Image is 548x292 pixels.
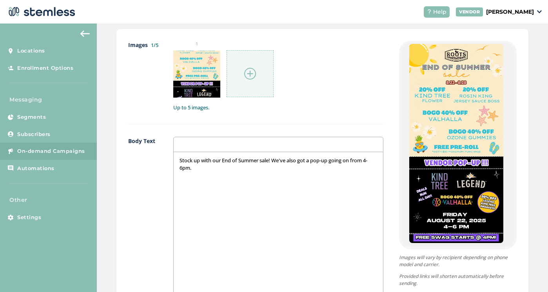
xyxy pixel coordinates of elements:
span: On-demand Campaigns [17,147,85,155]
p: [PERSON_NAME] [486,8,534,16]
img: 2Q== [173,51,220,98]
small: 1 [173,41,220,47]
img: 2Q== [409,44,503,243]
img: icon_down-arrow-small-66adaf34.svg [537,10,542,13]
iframe: Chat Widget [509,254,548,292]
span: Settings [17,214,41,221]
label: 1/5 [151,42,158,49]
span: Enrollment Options [17,64,73,72]
img: icon-help-white-03924b79.svg [427,9,432,14]
div: VENDOR [456,7,483,16]
p: Provided links will shorten automatically before sending. [399,273,517,287]
p: Stock up with our End of Summer sale! We've also got a pop-up going on from 4-6pm. [180,157,377,171]
span: Help [433,8,446,16]
img: icon-circle-plus-45441306.svg [244,68,256,80]
p: Images will vary by recipient depending on phone model and carrier. [399,254,517,268]
span: Automations [17,165,54,172]
label: Up to 5 images. [173,104,383,112]
label: Images [128,41,158,111]
span: Segments [17,113,46,121]
img: icon-arrow-back-accent-c549486e.svg [80,31,90,37]
span: Subscribers [17,131,51,138]
img: logo-dark-0685b13c.svg [6,4,75,20]
span: Locations [17,47,45,55]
